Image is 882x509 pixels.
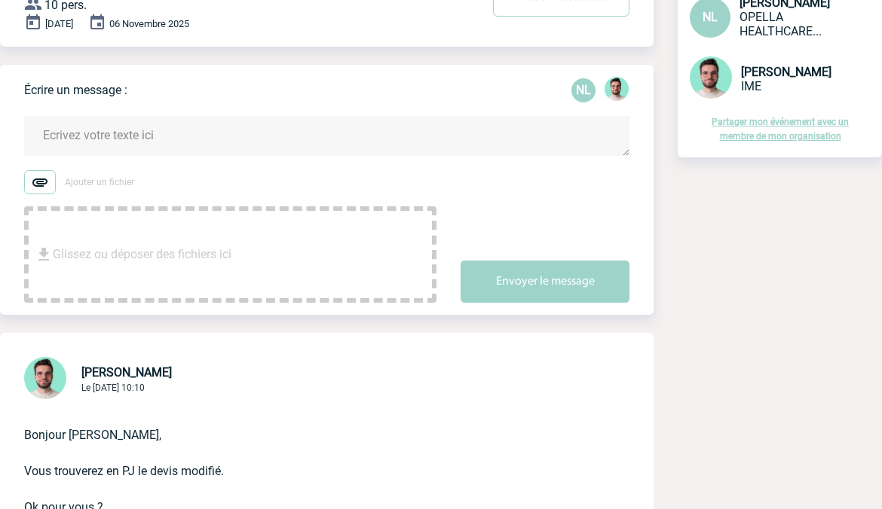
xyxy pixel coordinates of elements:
[53,217,231,292] span: Glissez ou déposer des fichiers ici
[35,245,53,264] img: file_download.svg
[81,383,145,393] span: Le [DATE] 10:10
[740,10,822,38] span: OPELLA HEALTHCARE FRANCE SAS
[741,65,831,79] span: [PERSON_NAME]
[703,10,718,24] span: NL
[571,78,596,102] div: Nadia LOUZANI
[24,83,127,97] p: Écrire un message :
[712,117,849,142] a: Partager mon événement avec un membre de mon organisation
[571,78,596,102] p: NL
[109,18,189,29] span: 06 Novembre 2025
[605,77,629,101] img: 121547-2.png
[24,357,66,399] img: 121547-2.png
[45,18,73,29] span: [DATE]
[690,56,732,99] img: 121547-2.png
[81,365,172,379] span: [PERSON_NAME]
[461,261,629,303] button: Envoyer le message
[605,77,629,104] div: Benjamin ROLAND
[741,79,761,93] span: IME
[65,177,134,187] span: Ajouter un fichier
